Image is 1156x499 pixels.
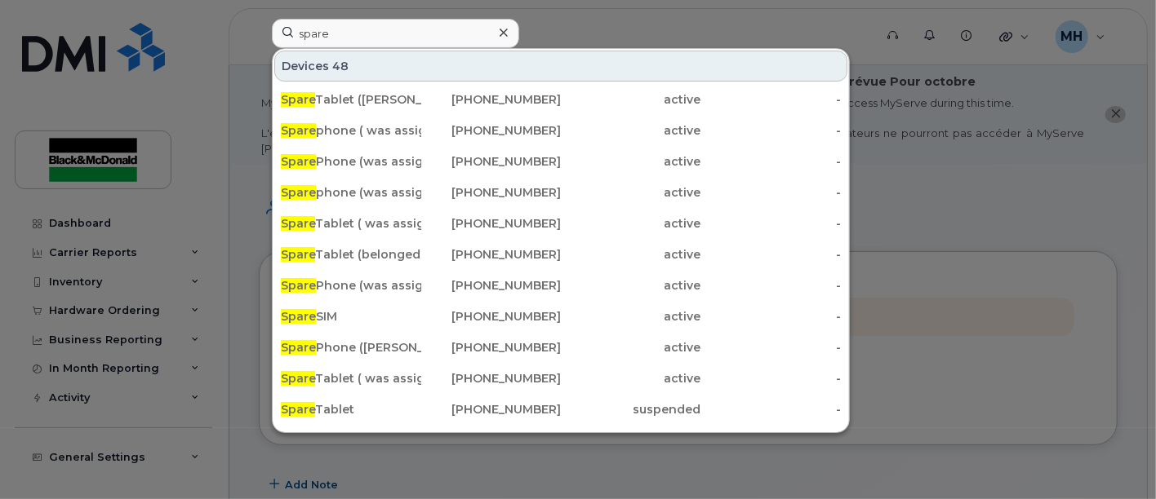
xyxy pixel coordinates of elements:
div: [PHONE_NUMBER] [421,246,562,263]
span: Spare [281,216,315,231]
a: SpareTablet (belonged to [PERSON_NAME])[PHONE_NUMBER]active- [274,240,847,269]
div: [PHONE_NUMBER] [421,339,562,355]
a: SpareSIM[PHONE_NUMBER]active- [274,302,847,331]
div: SIM [281,308,421,325]
div: Phone (was assigned to [PERSON_NAME]) [281,277,421,294]
div: active [561,246,701,263]
a: Sparephone (was assigned to (EBarisa)[PHONE_NUMBER]active- [274,178,847,207]
div: active [561,91,701,108]
span: Spare [281,309,316,324]
a: SparePhone (was assigned to [PERSON_NAME])[PHONE_NUMBER]active- [274,271,847,300]
span: Spare [281,154,316,169]
div: - [701,401,842,417]
div: Devices [274,51,847,82]
div: - [701,370,842,386]
a: SparePhone (was assigned to MSmith)[PHONE_NUMBER]active- [274,147,847,176]
div: active [561,153,701,170]
span: Spare [281,402,315,417]
div: active [561,184,701,201]
span: Spare [281,371,315,386]
a: SpareTablet ( was assigned to [PERSON_NAME])[PHONE_NUMBER]active- [274,209,847,238]
div: - [701,122,842,139]
div: [PHONE_NUMBER] [421,122,562,139]
div: Tablet (belonged to [PERSON_NAME]) [281,246,421,263]
div: active [561,308,701,325]
div: active [561,215,701,232]
div: [PHONE_NUMBER] [421,215,562,232]
a: SpareTablet ( was assigned to [PERSON_NAME])[PHONE_NUMBER]active- [274,364,847,393]
span: Spare [281,340,316,355]
div: active [561,277,701,294]
div: - [701,153,842,170]
div: [PHONE_NUMBER] [421,308,562,325]
span: Spare [281,247,315,262]
div: - [701,184,842,201]
div: Tablet [281,401,421,417]
div: active [561,339,701,355]
div: [PHONE_NUMBER] [421,153,562,170]
a: SparePhone ([PERSON_NAME])[PHONE_NUMBER]active- [274,333,847,362]
div: phone (was assigned to (EBarisa) [281,184,421,201]
div: - [701,277,842,294]
div: active [561,122,701,139]
div: active [561,370,701,386]
div: - [701,308,842,325]
div: - [701,215,842,232]
div: Phone (was assigned to MSmith) [281,153,421,170]
div: [PHONE_NUMBER] [421,277,562,294]
div: - [701,339,842,355]
div: - [701,91,842,108]
div: Tablet ([PERSON_NAME]) [281,91,421,108]
a: SpareTablet ([PERSON_NAME])[PHONE_NUMBER]active- [274,85,847,114]
span: Spare [281,185,316,200]
a: SpareTablet[PHONE_NUMBER]suspended- [274,395,847,424]
span: 48 [332,58,349,74]
div: [PHONE_NUMBER] [421,91,562,108]
span: Spare [281,123,316,138]
div: suspended [561,401,701,417]
div: Tablet ( was assigned to [PERSON_NAME]) [281,215,421,232]
span: Spare [281,92,315,107]
a: Sparephone ( was assigned to [PERSON_NAME])[PHONE_NUMBER]active- [274,116,847,145]
div: Tablet ( was assigned to [PERSON_NAME]) [281,370,421,386]
div: [PHONE_NUMBER] [421,401,562,417]
div: - [701,246,842,263]
span: Spare [281,278,316,293]
div: phone ( was assigned to [PERSON_NAME]) [281,122,421,139]
div: [PHONE_NUMBER] [421,184,562,201]
a: SpareTablet (SBarton)[PHONE_NUMBER]suspended- [274,426,847,455]
div: Phone ([PERSON_NAME]) [281,339,421,355]
div: [PHONE_NUMBER] [421,370,562,386]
